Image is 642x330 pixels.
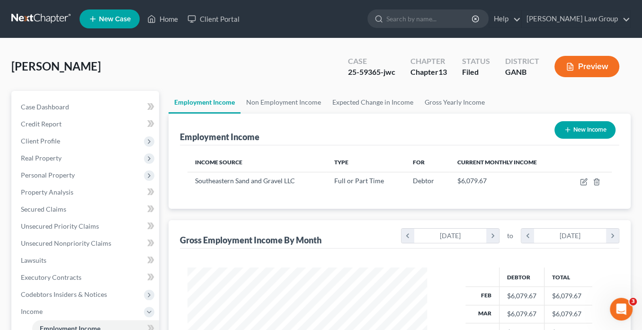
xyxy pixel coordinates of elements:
span: Income Source [195,159,242,166]
span: Southeastern Sand and Gravel LLC [195,177,295,185]
button: New Income [554,121,615,139]
a: Unsecured Nonpriority Claims [13,235,159,252]
span: 3 [629,298,637,305]
a: Unsecured Priority Claims [13,218,159,235]
a: Executory Contracts [13,269,159,286]
span: Debtor [413,177,434,185]
span: Executory Contracts [21,273,81,281]
a: Client Portal [183,10,244,27]
a: Expected Change in Income [327,91,419,114]
span: New Case [99,16,131,23]
input: Search by name... [386,10,473,27]
a: Help [489,10,521,27]
a: Credit Report [13,116,159,133]
div: Chapter [410,67,447,78]
td: $6,079.67 [544,287,592,305]
span: Credit Report [21,120,62,128]
i: chevron_right [606,229,619,243]
div: Case [348,56,395,67]
span: Full or Part Time [334,177,384,185]
span: Case Dashboard [21,103,69,111]
div: Status [462,56,490,67]
a: Employment Income [169,91,241,114]
th: Feb [465,287,499,305]
span: Client Profile [21,137,60,145]
div: $6,079.67 [507,291,536,301]
iframe: Intercom live chat [610,298,633,321]
a: Lawsuits [13,252,159,269]
div: [DATE] [414,229,487,243]
span: Income [21,307,43,315]
span: Codebtors Insiders & Notices [21,290,107,298]
a: Home [143,10,183,27]
div: [DATE] [534,229,606,243]
span: 13 [438,67,447,76]
i: chevron_left [401,229,414,243]
td: $6,079.67 [544,305,592,323]
span: Type [334,159,348,166]
span: Secured Claims [21,205,66,213]
span: $6,079.67 [457,177,486,185]
span: Personal Property [21,171,75,179]
a: Secured Claims [13,201,159,218]
a: [PERSON_NAME] Law Group [522,10,630,27]
div: $6,079.67 [507,309,536,319]
span: For [413,159,425,166]
span: Real Property [21,154,62,162]
button: Preview [554,56,619,77]
div: Employment Income [180,131,259,143]
span: Lawsuits [21,256,46,264]
a: Gross Yearly Income [419,91,490,114]
div: 25-59365-jwc [348,67,395,78]
a: Property Analysis [13,184,159,201]
span: [PERSON_NAME] [11,59,101,73]
div: Gross Employment Income By Month [180,234,321,246]
i: chevron_left [521,229,534,243]
a: Case Dashboard [13,98,159,116]
div: GANB [505,67,539,78]
span: Property Analysis [21,188,73,196]
div: Filed [462,67,490,78]
th: Mar [465,305,499,323]
a: Non Employment Income [241,91,327,114]
i: chevron_right [486,229,499,243]
div: Chapter [410,56,447,67]
div: District [505,56,539,67]
span: Unsecured Priority Claims [21,222,99,230]
th: Total [544,268,592,286]
span: to [507,231,513,241]
span: Unsecured Nonpriority Claims [21,239,111,247]
span: Current Monthly Income [457,159,536,166]
th: Debtor [499,268,544,286]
